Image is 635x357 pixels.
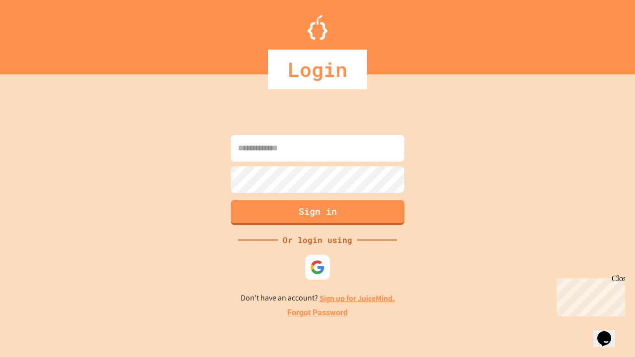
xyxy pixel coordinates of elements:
div: Login [268,50,367,89]
button: Sign in [231,200,404,225]
a: Sign up for JuiceMind. [319,293,395,303]
div: Or login using [278,234,357,246]
iframe: chat widget [553,274,625,316]
p: Don't have an account? [241,292,395,304]
iframe: chat widget [593,317,625,347]
img: google-icon.svg [310,260,325,275]
a: Forgot Password [287,307,348,319]
img: Logo.svg [308,15,327,40]
div: Chat with us now!Close [4,4,68,63]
